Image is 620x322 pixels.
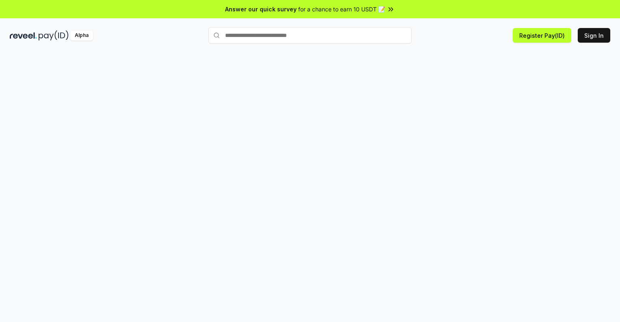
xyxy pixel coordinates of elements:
[578,28,610,43] button: Sign In
[225,5,297,13] span: Answer our quick survey
[70,30,93,41] div: Alpha
[298,5,385,13] span: for a chance to earn 10 USDT 📝
[513,28,571,43] button: Register Pay(ID)
[39,30,69,41] img: pay_id
[10,30,37,41] img: reveel_dark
